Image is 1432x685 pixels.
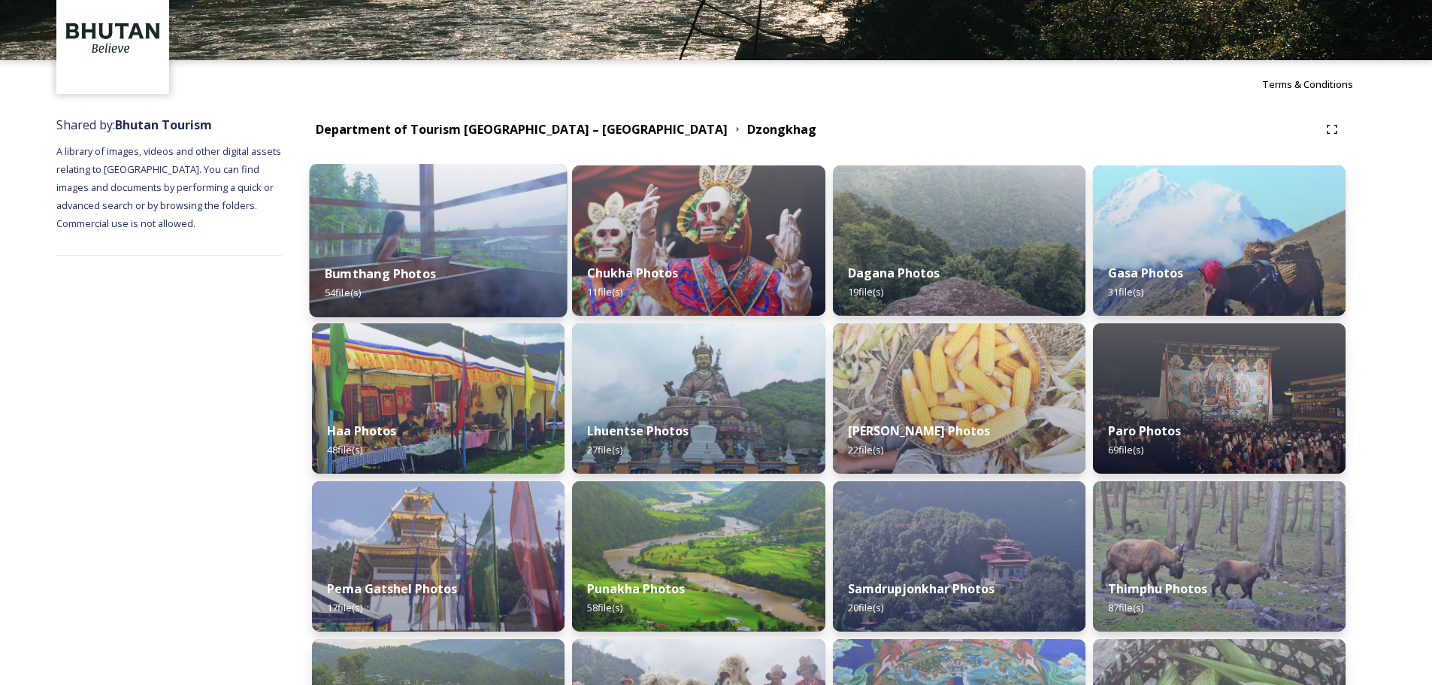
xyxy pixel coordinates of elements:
[833,481,1085,632] img: visit%2520tengyezin%2520drawa%2520goenpa.jpg
[312,323,565,474] img: Haa%2520festival%2520story%2520image1.jpg
[587,285,622,299] span: 11 file(s)
[327,423,396,439] strong: Haa Photos
[1108,601,1143,614] span: 87 file(s)
[327,601,362,614] span: 17 file(s)
[56,144,283,230] span: A library of images, videos and other digital assets relating to [GEOGRAPHIC_DATA]. You can find ...
[587,601,622,614] span: 58 file(s)
[848,285,883,299] span: 19 file(s)
[310,164,568,317] img: hot%2520stone%2520bath.jpg
[1262,75,1376,93] a: Terms & Conditions
[1262,77,1353,91] span: Terms & Conditions
[316,121,728,138] strong: Department of Tourism [GEOGRAPHIC_DATA] – [GEOGRAPHIC_DATA]
[325,286,361,299] span: 54 file(s)
[56,117,212,133] span: Shared by:
[1093,481,1346,632] img: Takin3%282%29.jpg
[587,443,622,456] span: 27 file(s)
[1093,165,1346,316] img: gasa%2520story%2520image2.jpg
[572,323,825,474] img: Takila1%283%29.jpg
[572,165,825,316] img: tshechu%2520story%2520image-8.jpg
[1108,285,1143,299] span: 31 file(s)
[587,580,685,597] strong: Punakha Photos
[848,580,995,597] strong: Samdrupjonkhar Photos
[1093,323,1346,474] img: parofestivals%2520teaser.jpg
[312,481,565,632] img: Festival%2520Header.jpg
[833,165,1085,316] img: stone%2520stairs2.jpg
[327,580,457,597] strong: Pema Gatshel Photos
[115,117,212,133] strong: Bhutan Tourism
[1108,443,1143,456] span: 69 file(s)
[1108,423,1181,439] strong: Paro Photos
[833,323,1085,474] img: mongar5.jpg
[587,423,689,439] strong: Lhuentse Photos
[1108,580,1207,597] strong: Thimphu Photos
[325,265,436,282] strong: Bumthang Photos
[848,423,990,439] strong: [PERSON_NAME] Photos
[747,121,816,138] strong: Dzongkhag
[848,601,883,614] span: 20 file(s)
[848,265,940,281] strong: Dagana Photos
[587,265,678,281] strong: Chukha Photos
[1108,265,1183,281] strong: Gasa Photos
[848,443,883,456] span: 22 file(s)
[572,481,825,632] img: dzo1.jpg
[327,443,362,456] span: 48 file(s)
